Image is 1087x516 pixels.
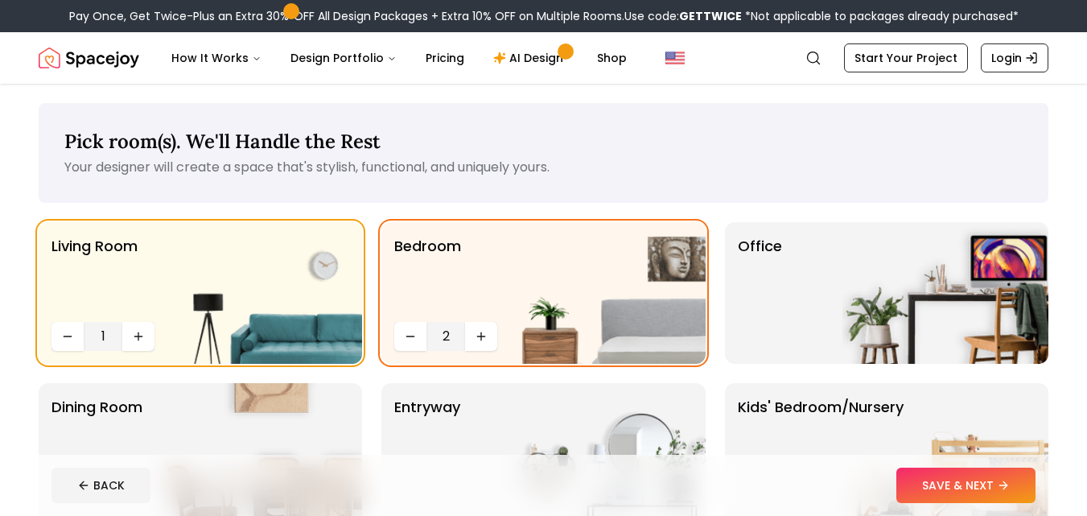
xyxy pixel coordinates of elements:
[742,8,1019,24] span: *Not applicable to packages already purchased*
[844,43,968,72] a: Start Your Project
[90,327,116,346] span: 1
[480,42,581,74] a: AI Design
[584,42,640,74] a: Shop
[64,158,1023,177] p: Your designer will create a space that's stylish, functional, and uniquely yours.
[465,322,497,351] button: Increase quantity
[69,8,1019,24] div: Pay Once, Get Twice-Plus an Extra 30% OFF All Design Packages + Extra 10% OFF on Multiple Rooms.
[156,222,362,364] img: Living Room
[433,327,459,346] span: 2
[278,42,410,74] button: Design Portfolio
[981,43,1048,72] a: Login
[624,8,742,24] span: Use code:
[159,42,274,74] button: How It Works
[51,396,142,512] p: Dining Room
[394,322,426,351] button: Decrease quantity
[159,42,640,74] nav: Main
[738,396,904,512] p: Kids' Bedroom/Nursery
[500,222,706,364] img: Bedroom
[51,235,138,316] p: Living Room
[896,468,1036,503] button: SAVE & NEXT
[842,222,1048,364] img: Office
[51,468,150,503] button: BACK
[665,48,685,68] img: United States
[679,8,742,24] b: GETTWICE
[64,129,381,154] span: Pick room(s). We'll Handle the Rest
[413,42,477,74] a: Pricing
[39,42,139,74] a: Spacejoy
[394,396,460,512] p: entryway
[39,32,1048,84] nav: Global
[738,235,782,351] p: Office
[122,322,154,351] button: Increase quantity
[394,235,461,316] p: Bedroom
[39,42,139,74] img: Spacejoy Logo
[51,322,84,351] button: Decrease quantity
